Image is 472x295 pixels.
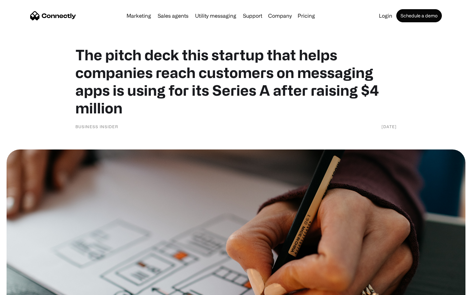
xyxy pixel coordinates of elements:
[124,13,154,18] a: Marketing
[75,46,397,117] h1: The pitch deck this startup that helps companies reach customers on messaging apps is using for i...
[376,13,395,18] a: Login
[382,123,397,130] div: [DATE]
[7,284,39,293] aside: Language selected: English
[13,284,39,293] ul: Language list
[396,9,442,22] a: Schedule a demo
[268,11,292,20] div: Company
[240,13,265,18] a: Support
[295,13,318,18] a: Pricing
[155,13,191,18] a: Sales agents
[75,123,118,130] div: Business Insider
[192,13,239,18] a: Utility messaging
